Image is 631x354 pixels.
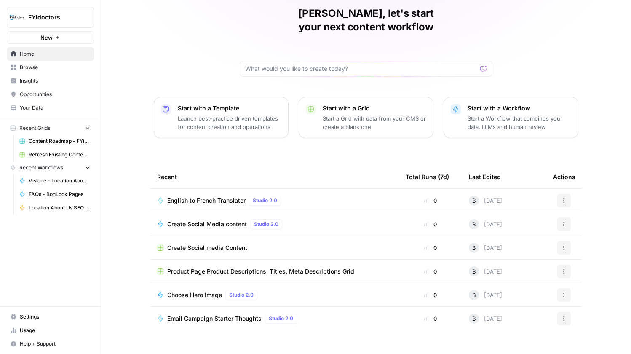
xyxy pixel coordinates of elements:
a: Location About Us SEO Optimized Copy [16,201,94,215]
p: Start a Workflow that combines your data, LLMs and human review [468,114,571,131]
span: Your Data [20,104,90,112]
div: Recent [157,165,392,188]
div: 0 [406,267,455,276]
img: FYidoctors Logo [10,10,25,25]
a: Home [7,47,94,61]
span: B [472,244,476,252]
span: Studio 2.0 [229,291,254,299]
a: Opportunities [7,88,94,101]
span: B [472,220,476,228]
div: 0 [406,220,455,228]
span: Choose Hero Image [167,291,222,299]
span: Product Page Product Descriptions, Titles, Meta Descriptions Grid [167,267,354,276]
p: Start with a Workflow [468,104,571,113]
span: B [472,314,476,323]
div: 0 [406,196,455,205]
span: Browse [20,64,90,71]
div: [DATE] [469,219,502,229]
a: Choose Hero ImageStudio 2.0 [157,290,392,300]
span: Studio 2.0 [253,197,277,204]
a: Content Roadmap - FYidoctors [16,134,94,148]
span: B [472,196,476,205]
div: 0 [406,314,455,323]
span: Usage [20,327,90,334]
span: FAQs - BonLook Pages [29,190,90,198]
button: Start with a GridStart a Grid with data from your CMS or create a blank one [299,97,433,138]
a: Create Social media Content [157,244,392,252]
span: FYidoctors [28,13,79,21]
span: Create Social Media content [167,220,247,228]
span: B [472,291,476,299]
a: Your Data [7,101,94,115]
span: Recent Grids [19,124,50,132]
a: Insights [7,74,94,88]
a: Browse [7,61,94,74]
a: English to French TranslatorStudio 2.0 [157,196,392,206]
button: Start with a TemplateLaunch best-practice driven templates for content creation and operations [154,97,289,138]
a: Usage [7,324,94,337]
button: Recent Grids [7,122,94,134]
a: Create Social Media contentStudio 2.0 [157,219,392,229]
a: Visique - Location About Us - Translation [16,174,94,188]
div: [DATE] [469,314,502,324]
a: FAQs - BonLook Pages [16,188,94,201]
span: Opportunities [20,91,90,98]
div: 0 [406,291,455,299]
span: B [472,267,476,276]
div: [DATE] [469,290,502,300]
a: Refresh Existing Content - FYidoctors [16,148,94,161]
span: Insights [20,77,90,85]
p: Start a Grid with data from your CMS or create a blank one [323,114,426,131]
button: Recent Workflows [7,161,94,174]
input: What would you like to create today? [245,64,477,73]
div: Last Edited [469,165,501,188]
div: [DATE] [469,196,502,206]
a: Settings [7,310,94,324]
a: Email Campaign Starter ThoughtsStudio 2.0 [157,314,392,324]
div: Actions [553,165,575,188]
span: Create Social media Content [167,244,247,252]
span: Recent Workflows [19,164,63,172]
div: [DATE] [469,243,502,253]
span: Help + Support [20,340,90,348]
p: Start with a Grid [323,104,426,113]
span: Content Roadmap - FYidoctors [29,137,90,145]
span: Location About Us SEO Optimized Copy [29,204,90,212]
div: [DATE] [469,266,502,276]
span: Refresh Existing Content - FYidoctors [29,151,90,158]
button: Start with a WorkflowStart a Workflow that combines your data, LLMs and human review [444,97,578,138]
p: Start with a Template [178,104,281,113]
span: Studio 2.0 [254,220,278,228]
button: New [7,31,94,44]
div: 0 [406,244,455,252]
span: Home [20,50,90,58]
span: Email Campaign Starter Thoughts [167,314,262,323]
span: English to French Translator [167,196,246,205]
span: Settings [20,313,90,321]
span: New [40,33,53,42]
span: Studio 2.0 [269,315,293,322]
button: Help + Support [7,337,94,351]
h1: [PERSON_NAME], let's start your next content workflow [240,7,492,34]
div: Total Runs (7d) [406,165,449,188]
button: Workspace: FYidoctors [7,7,94,28]
a: Product Page Product Descriptions, Titles, Meta Descriptions Grid [157,267,392,276]
span: Visique - Location About Us - Translation [29,177,90,185]
p: Launch best-practice driven templates for content creation and operations [178,114,281,131]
